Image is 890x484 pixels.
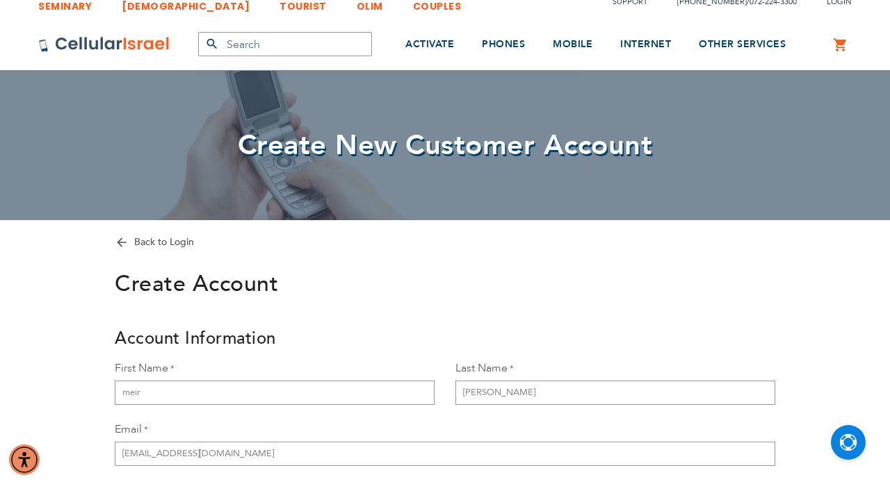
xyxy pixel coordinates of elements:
span: Back to Login [134,235,194,249]
span: INTERNET [620,37,671,51]
a: OTHER SERVICES [699,19,786,71]
span: PHONES [482,37,525,51]
span: Last Name [455,360,508,376]
span: ACTIVATE [405,37,454,51]
input: Email [115,442,775,466]
input: First Name [115,381,435,405]
h3: Account Information [115,327,775,350]
span: MOBILE [553,37,592,51]
span: Create Account [115,269,278,299]
a: MOBILE [553,19,592,71]
span: Email [115,422,142,437]
input: Last Name [455,381,775,405]
div: Accessibility Menu [9,444,40,475]
img: Cellular Israel Logo [38,36,170,53]
a: Back to Login [115,235,194,249]
span: Create New Customer Account [238,126,653,165]
a: ACTIVATE [405,19,454,71]
a: INTERNET [620,19,671,71]
input: Search [198,32,372,56]
span: OTHER SERVICES [699,37,786,51]
span: First Name [115,360,168,376]
a: PHONES [482,19,525,71]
